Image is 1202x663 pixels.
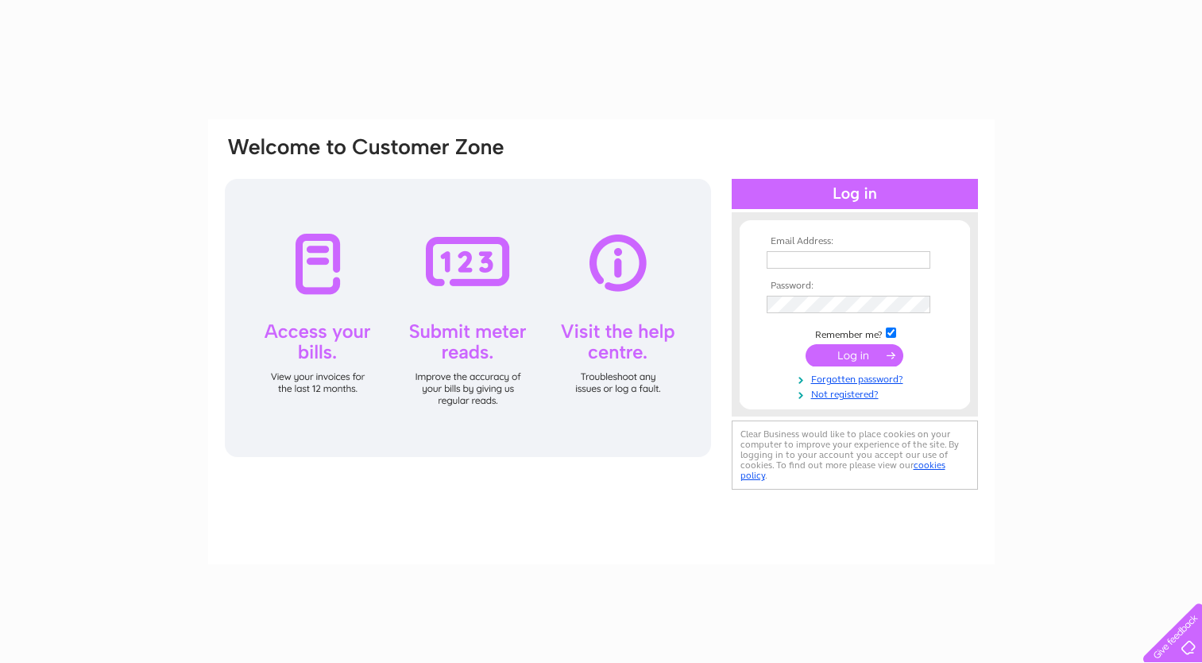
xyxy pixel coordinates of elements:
a: cookies policy [740,459,945,481]
input: Submit [806,344,903,366]
td: Remember me? [763,325,947,341]
th: Email Address: [763,236,947,247]
a: Forgotten password? [767,370,947,386]
div: Clear Business would like to place cookies on your computer to improve your experience of the sit... [732,421,978,490]
a: Not registered? [767,386,947,401]
th: Password: [763,281,947,292]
